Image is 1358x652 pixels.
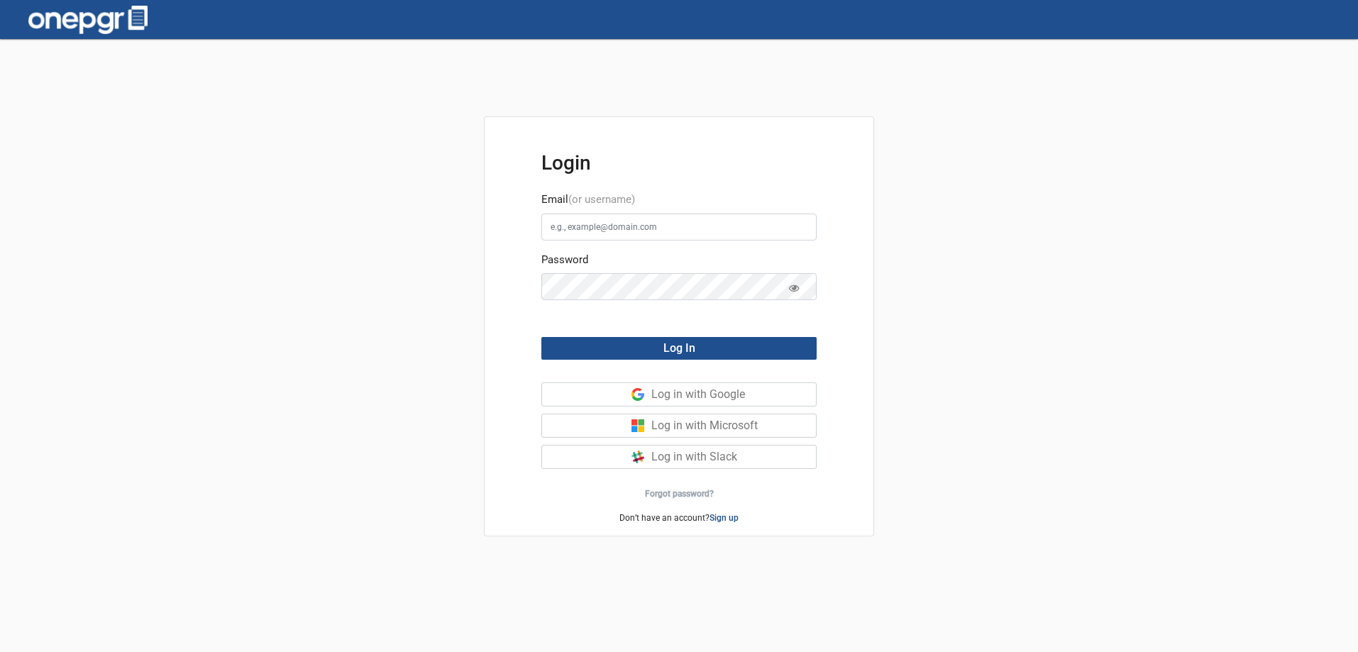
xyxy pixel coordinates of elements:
[28,6,148,34] img: one-pgr-logo-white.svg
[541,337,817,360] button: Log In
[645,489,714,499] a: Forgot password?
[663,341,695,355] span: Log In
[541,252,588,268] label: Password
[485,512,873,524] p: Don’t have an account?
[541,150,817,175] h3: Login
[651,383,816,406] div: Log in with Google
[651,446,816,468] div: Log in with Slack
[710,513,739,523] a: Sign up
[651,414,816,437] div: Log in with Microsoft
[568,193,635,206] span: (or username)
[541,214,817,241] input: e.g., example@domain.com
[541,192,635,208] label: Email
